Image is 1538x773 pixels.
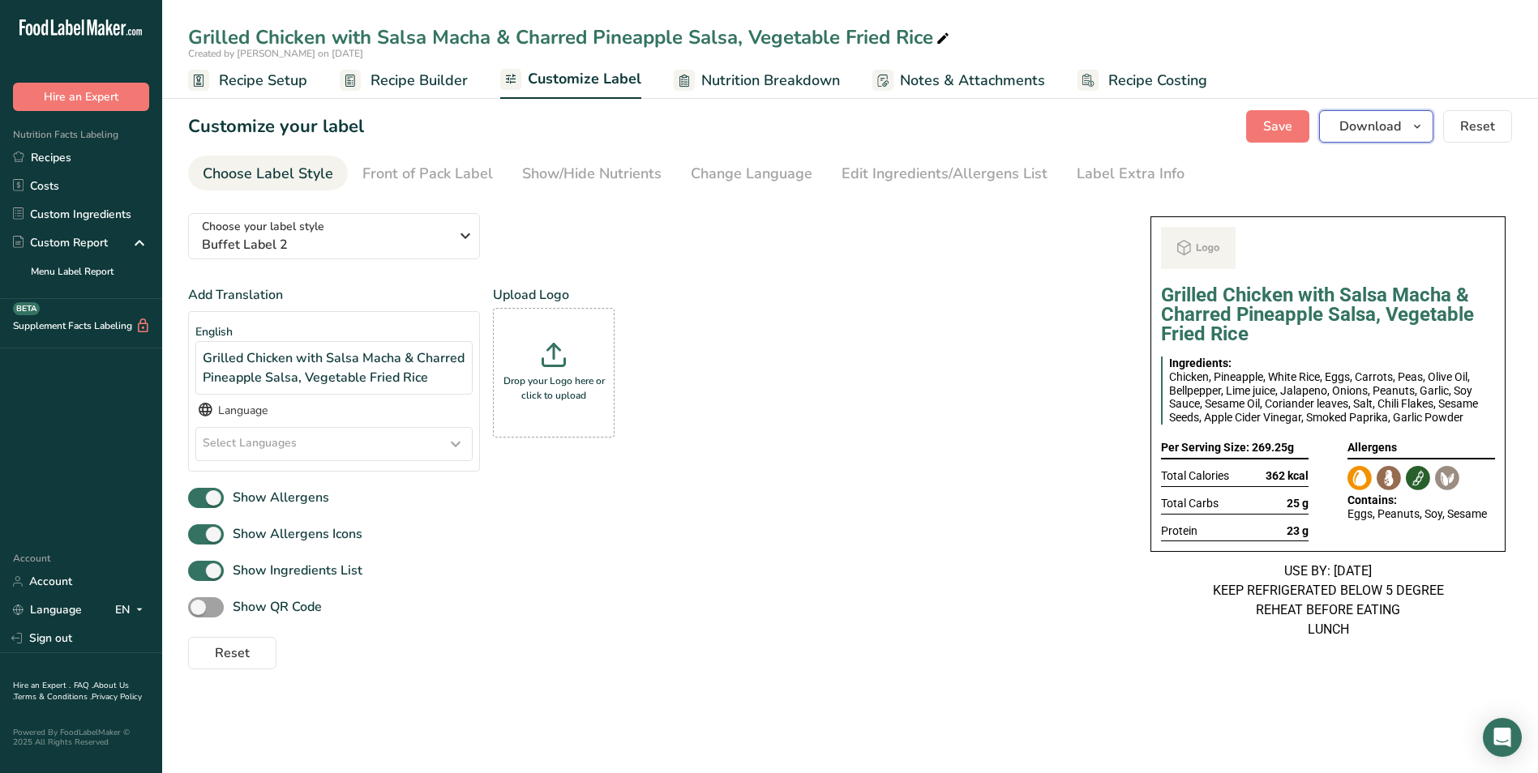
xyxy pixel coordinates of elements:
div: Select Languages [196,428,472,460]
button: Save [1246,110,1309,143]
div: BETA [13,302,40,315]
a: About Us . [13,680,129,703]
div: Front of Pack Label [362,163,493,185]
span: 25 g [1287,497,1309,510]
a: Nutrition Breakdown [674,62,840,99]
span: Show QR Code [224,597,322,617]
div: Powered By FoodLabelMaker © 2025 All Rights Reserved [13,728,149,747]
button: Reset [188,637,276,669]
div: Eggs, Peanuts, Soy, Sesame [1347,507,1495,521]
a: FAQ . [74,680,93,691]
a: Customize Label [500,61,641,100]
span: Chicken, Pineapple, White Rice, Eggs, Carrots, Peas, Olive Oil, Bellpepper, Lime juice, Jalapeno,... [1169,370,1478,424]
div: Open Intercom Messenger [1483,718,1522,757]
button: Reset [1443,110,1512,143]
span: Save [1263,117,1292,136]
a: Recipe Costing [1077,62,1207,99]
div: Ingredients: [1169,357,1489,370]
a: Privacy Policy [92,691,142,703]
span: 23 g [1287,524,1309,538]
a: Recipe Setup [188,62,307,99]
span: Download [1339,117,1401,136]
img: Soy [1406,466,1430,490]
span: Show Allergens [224,488,329,507]
a: Hire an Expert . [13,680,71,691]
div: Grilled Chicken with Salsa Macha & Charred Pineapple Salsa, Vegetable Fried Rice [195,341,473,395]
button: Download [1319,110,1433,143]
h1: Grilled Chicken with Salsa Macha & Charred Pineapple Salsa, Vegetable Fried Rice [1161,285,1495,344]
div: Language [195,401,473,421]
a: Language [13,596,82,624]
a: Terms & Conditions . [14,691,92,703]
div: Upload Logo [493,285,615,438]
div: Grilled Chicken with Salsa Macha & Charred Pineapple Salsa, Vegetable Fried Rice [188,23,953,52]
div: EN [115,600,149,620]
span: Protein [1161,524,1197,538]
span: Customize Label [528,68,641,90]
span: Recipe Builder [371,70,468,92]
div: Change Language [691,163,812,185]
div: Edit Ingredients/Allergens List [842,163,1047,185]
h1: Customize your label [188,113,364,140]
button: Choose your label style Buffet Label 2 [188,213,480,259]
div: Choose Label Style [203,163,333,185]
div: USE BY: [DATE] KEEP REFRIGERATED BELOW 5 DEGREE REHEAT BEFORE EATING LUNCH [1150,562,1506,639]
span: 362 kcal [1266,469,1309,483]
span: Created by [PERSON_NAME] on [DATE] [188,47,363,60]
span: Contains: [1347,493,1397,506]
span: Buffet Label 2 [202,235,449,254]
span: Recipe Setup [219,70,307,92]
span: Choose your label style [202,218,324,235]
img: Sesame [1435,466,1459,490]
button: Hire an Expert [13,83,149,111]
span: English [195,324,233,340]
span: Show Allergens Icons [224,524,362,544]
img: Peanuts [1377,466,1401,490]
span: Nutrition Breakdown [701,70,840,92]
div: Allergens [1347,438,1495,459]
div: Show/Hide Nutrients [522,163,662,185]
span: Reset [1460,117,1495,136]
div: Add Translation [188,285,480,472]
span: Total Calories [1161,469,1229,483]
span: Show Ingredients List [224,561,362,580]
a: Notes & Attachments [872,62,1045,99]
a: Recipe Builder [340,62,468,99]
span: Notes & Attachments [900,70,1045,92]
p: Drop your Logo here or click to upload [497,374,610,403]
div: Per Serving Size: 269.25g [1161,438,1309,459]
div: Custom Report [13,234,108,251]
img: Eggs [1347,466,1372,490]
span: Recipe Costing [1108,70,1207,92]
span: Total Carbs [1161,497,1219,510]
span: Reset [215,643,250,663]
div: Label Extra Info [1077,163,1185,185]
